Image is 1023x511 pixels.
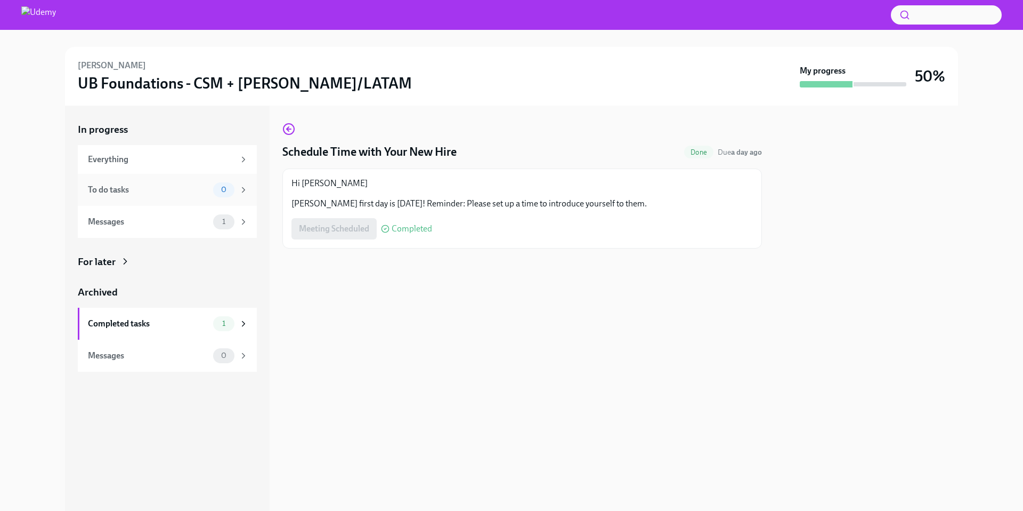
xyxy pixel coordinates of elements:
[21,6,56,23] img: Udemy
[800,65,846,77] strong: My progress
[78,145,257,174] a: Everything
[78,340,257,372] a: Messages0
[216,218,232,226] span: 1
[88,350,209,362] div: Messages
[88,216,209,228] div: Messages
[88,154,234,165] div: Everything
[915,67,945,86] h3: 50%
[291,178,753,189] p: Hi [PERSON_NAME]
[78,285,257,299] a: Archived
[78,308,257,340] a: Completed tasks1
[282,144,457,160] h4: Schedule Time with Your New Hire
[718,147,762,157] span: August 24th, 2025 10:00
[392,225,432,233] span: Completed
[78,60,146,71] h6: [PERSON_NAME]
[78,255,257,269] a: For later
[291,198,753,210] p: [PERSON_NAME] first day is [DATE]! Reminder: Please set up a time to introduce yourself to them.
[78,123,257,137] a: In progress
[78,74,412,93] h3: UB Foundations - CSM + [PERSON_NAME]/LATAM
[78,255,116,269] div: For later
[88,318,209,330] div: Completed tasks
[78,206,257,238] a: Messages1
[216,320,232,328] span: 1
[88,184,209,196] div: To do tasks
[731,148,762,157] strong: a day ago
[684,148,713,156] span: Done
[215,186,233,194] span: 0
[215,352,233,360] span: 0
[718,148,762,157] span: Due
[78,174,257,206] a: To do tasks0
